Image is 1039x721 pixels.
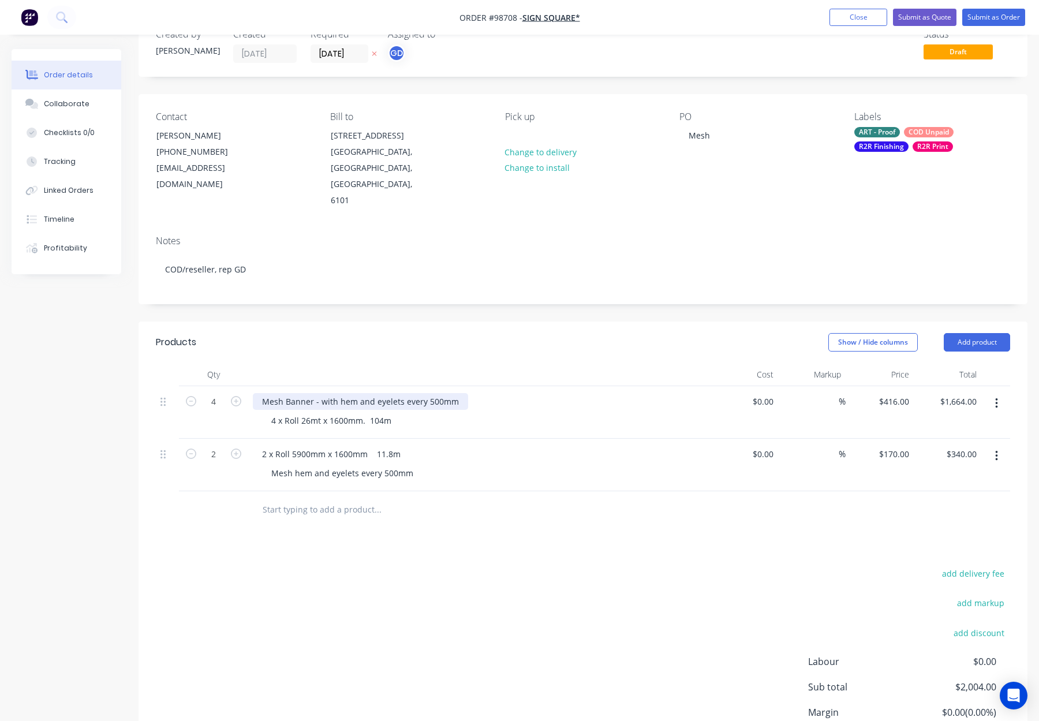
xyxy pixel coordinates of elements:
span: Sub total [808,680,911,694]
div: [PERSON_NAME] [156,128,252,144]
button: Order details [12,61,121,89]
span: $0.00 [911,655,996,668]
div: Price [846,363,914,386]
div: [STREET_ADDRESS] [331,128,427,144]
div: Qty [179,363,248,386]
img: Factory [21,9,38,26]
button: add delivery fee [936,566,1010,581]
div: Created [233,29,297,40]
div: Assigned to [388,29,503,40]
div: Contact [156,111,312,122]
div: R2R Print [913,141,953,152]
span: Margin [808,705,911,719]
button: Change to install [499,160,576,175]
button: Submit as Quote [893,9,956,26]
div: Linked Orders [44,185,94,196]
div: PO [679,111,835,122]
span: % [839,395,846,408]
div: [PERSON_NAME] [156,44,219,57]
div: Markup [778,363,846,386]
div: [EMAIL_ADDRESS][DOMAIN_NAME] [156,160,252,192]
span: Labour [808,655,911,668]
div: R2R Finishing [854,141,909,152]
div: Status [924,29,1010,40]
div: Bill to [330,111,486,122]
div: Timeline [44,214,74,225]
span: $2,004.00 [911,680,996,694]
div: Open Intercom Messenger [1000,682,1027,709]
div: [GEOGRAPHIC_DATA], [GEOGRAPHIC_DATA], [GEOGRAPHIC_DATA], 6101 [331,144,427,208]
div: Checklists 0/0 [44,128,95,138]
div: Total [914,363,982,386]
div: Required [311,29,374,40]
div: Mesh hem and eyelets every 500mm [262,465,423,481]
div: Notes [156,236,1010,246]
button: add discount [947,625,1010,640]
div: 4 x Roll 26mt x 1600mm. 104m [262,412,401,429]
div: ART - Proof [854,127,900,137]
button: Timeline [12,205,121,234]
div: Tracking [44,156,76,167]
input: Start typing to add a product... [262,498,493,521]
div: Collaborate [44,99,89,109]
span: $0.00 ( 0.00 %) [911,705,996,719]
div: COD Unpaid [904,127,954,137]
div: [PERSON_NAME][PHONE_NUMBER][EMAIL_ADDRESS][DOMAIN_NAME] [147,127,262,193]
span: Draft [924,44,993,59]
button: Linked Orders [12,176,121,205]
div: Pick up [505,111,661,122]
button: Close [829,9,887,26]
button: Submit as Order [962,9,1025,26]
span: Order #98708 - [459,12,522,23]
div: Order details [44,70,93,80]
button: Checklists 0/0 [12,118,121,147]
button: Collaborate [12,89,121,118]
div: [PHONE_NUMBER] [156,144,252,160]
div: Products [156,335,196,349]
span: % [839,447,846,461]
div: Profitability [44,243,87,253]
div: [STREET_ADDRESS][GEOGRAPHIC_DATA], [GEOGRAPHIC_DATA], [GEOGRAPHIC_DATA], 6101 [321,127,436,209]
div: Created by [156,29,219,40]
div: Labels [854,111,1010,122]
button: Add product [944,333,1010,352]
button: Change to delivery [499,144,583,159]
div: 2 x Roll 5900mm x 1600mm 11.8m [253,446,410,462]
button: Show / Hide columns [828,333,918,352]
div: Mesh Banner - with hem and eyelets every 500mm [253,393,468,410]
button: Profitability [12,234,121,263]
button: GD [388,44,405,62]
button: add markup [951,595,1010,611]
a: SIGN Square* [522,12,580,23]
div: Mesh [679,127,719,144]
button: Tracking [12,147,121,176]
div: Cost [710,363,778,386]
div: COD/reseller, rep GD [156,252,1010,287]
